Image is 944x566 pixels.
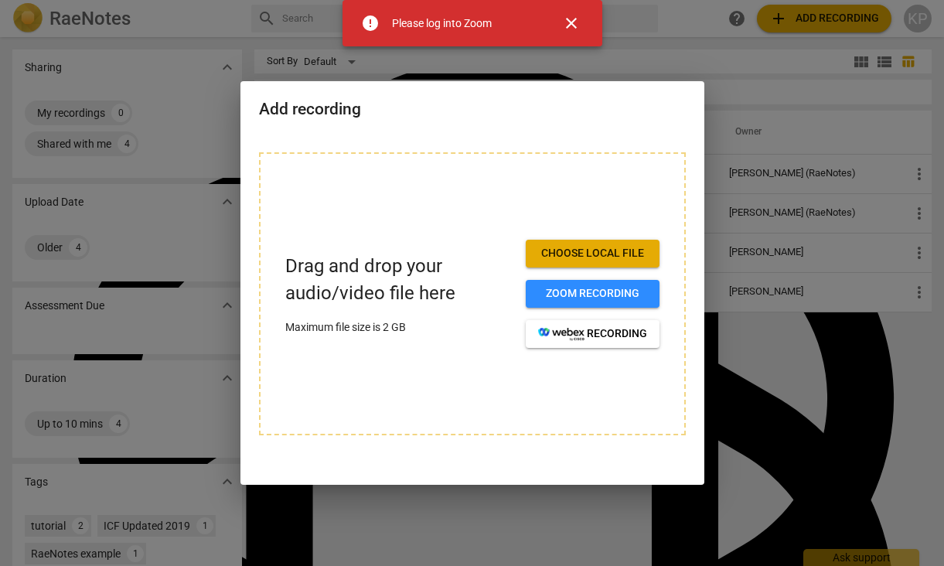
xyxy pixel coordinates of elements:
[259,100,686,119] h2: Add recording
[538,286,647,302] span: Zoom recording
[392,15,492,32] div: Please log into Zoom
[538,246,647,261] span: Choose local file
[538,326,647,342] span: recording
[361,14,380,32] span: error
[285,253,513,307] p: Drag and drop your audio/video file here
[562,14,581,32] span: close
[285,319,513,336] p: Maximum file size is 2 GB
[553,5,590,42] button: Close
